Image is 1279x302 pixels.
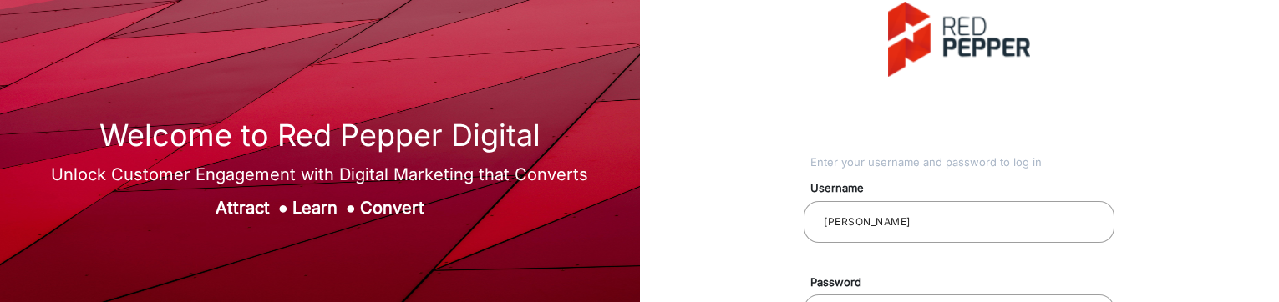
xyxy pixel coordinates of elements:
[810,154,1115,171] div: Enter your username and password to log in
[51,118,588,154] h1: Welcome to Red Pepper Digital
[278,198,288,218] span: ●
[346,198,356,218] span: ●
[51,195,588,220] div: Attract Learn Convert
[51,162,588,187] div: Unlock Customer Engagement with Digital Marketing that Converts
[798,274,1134,291] mat-label: Password
[817,212,1101,232] input: Your username
[888,2,1030,77] img: vmg-logo
[798,180,1134,197] mat-label: Username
